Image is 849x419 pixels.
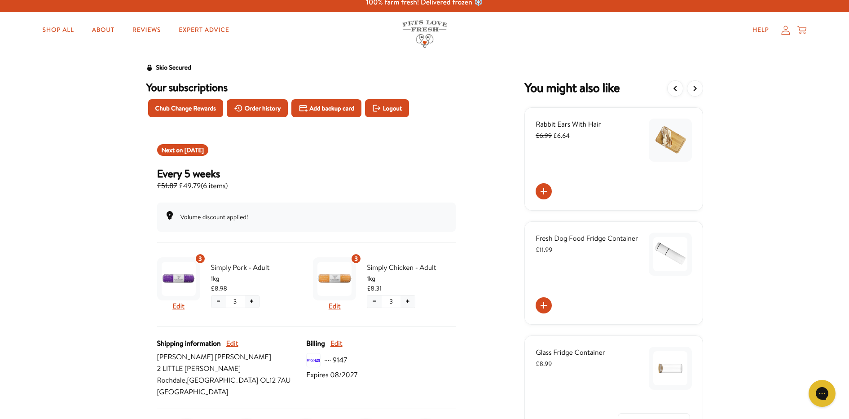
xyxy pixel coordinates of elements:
s: £6.99 [536,131,552,140]
button: Edit [330,338,343,349]
a: Shop All [35,21,81,39]
h2: You might also want to add a one time order to your subscription. [524,80,620,97]
span: £11.99 [536,245,552,254]
img: Fresh Dog Food Fridge Container [653,237,687,271]
span: £8.98 [211,283,227,293]
span: 2 LITTLE [PERSON_NAME] [157,363,307,375]
span: 1kg [367,273,456,283]
button: Edit [172,300,185,312]
button: Decrease quantity [367,296,382,308]
img: Simply Pork - Adult [162,262,196,296]
div: 3 units of item: Simply Chicken - Adult [351,253,361,264]
span: Order history [245,103,281,113]
h3: Every 5 weeks [157,167,228,180]
div: 3 units of item: Simply Pork - Adult [195,253,206,264]
button: View more items [687,80,703,97]
span: £6.64 [536,131,570,140]
span: 3 [389,296,393,306]
button: Increase quantity [245,296,259,308]
span: Sep 21, 2025 (Europe/London) [185,146,204,154]
button: View previous items [667,80,683,97]
span: Fresh Dog Food Fridge Container [536,234,638,243]
img: Pets Love Fresh [402,20,447,48]
img: svg%3E [306,353,321,367]
div: Subscription product: Simply Pork - Adult [157,254,300,316]
img: Glass Fridge Container [653,351,687,385]
img: Simply Chicken - Adult [317,262,352,296]
span: Volume discount applied! [180,212,248,221]
span: Billing [306,338,325,349]
span: Chub Change Rewards [155,103,216,113]
a: Expert Advice [172,21,236,39]
span: Rabbit Ears With Hair [536,119,601,129]
span: 3 [354,254,358,264]
span: Rochdale , [GEOGRAPHIC_DATA] OL12 7AU [157,375,307,386]
span: £49.79 ( 6 items ) [157,180,228,192]
span: £8.99 [536,359,552,368]
s: £51.87 [157,181,177,191]
svg: Security [146,65,153,71]
button: Edit [226,338,238,349]
button: Edit [329,300,341,312]
span: Add backup card [309,103,354,113]
iframe: Gorgias live chat messenger [804,377,840,410]
img: Rabbit Ears With Hair [653,123,687,157]
span: Glass Fridge Container [536,348,605,357]
span: [GEOGRAPHIC_DATA] [157,386,307,398]
span: Shipping information [157,338,221,349]
button: Logout [365,99,409,117]
button: Decrease quantity [211,296,226,308]
span: [PERSON_NAME] [PERSON_NAME] [157,351,307,363]
button: Chub Change Rewards [148,99,223,117]
span: 1kg [211,273,300,283]
span: £8.31 [367,283,382,293]
span: Expires 08/2027 [306,369,357,381]
a: Help [745,21,776,39]
a: Reviews [125,21,168,39]
button: Order history [227,99,288,117]
span: Simply Pork - Adult [211,262,300,273]
a: Skio Secured [146,62,191,80]
span: Next on [162,146,204,154]
span: Logout [383,103,402,113]
button: Increase quantity [400,296,415,308]
div: Shipment 2025-09-21T18:07:07.963+00:00 [157,144,208,156]
button: Add backup card [291,99,361,117]
span: 3 [198,254,202,264]
span: 3 [233,296,237,306]
h3: Your subscriptions [146,80,466,94]
div: Skio Secured [156,62,191,73]
div: Subscription product: Simply Chicken - Adult [313,254,456,316]
div: Subscription for 6 items with cost £49.79. Renews Every 5 weeks [157,167,456,192]
a: About [85,21,122,39]
span: ···· 9147 [324,354,347,366]
span: Simply Chicken - Adult [367,262,456,273]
